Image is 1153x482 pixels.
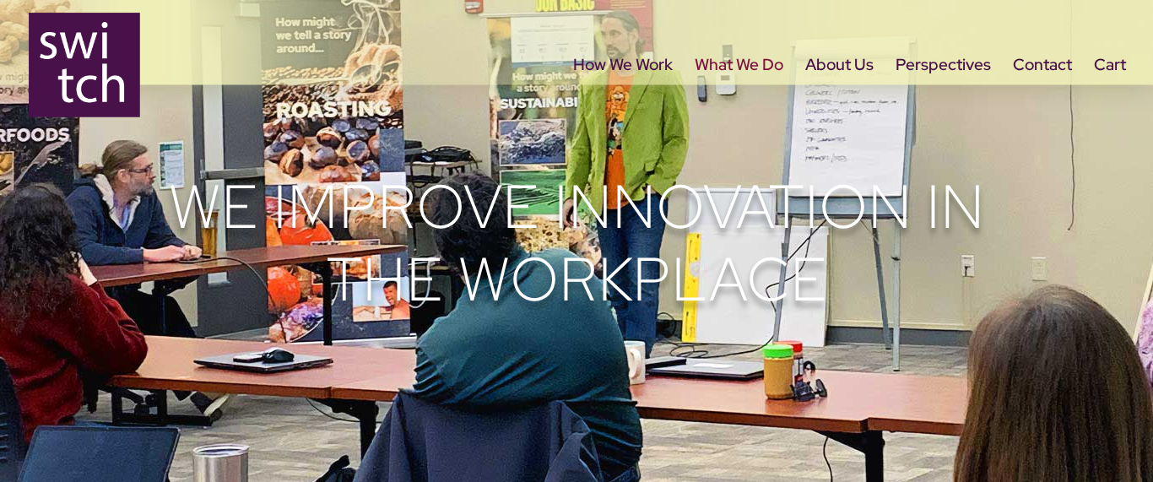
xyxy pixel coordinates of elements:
a: Contact [1013,59,1072,130]
a: What We Do [695,59,783,130]
a: Cart [1094,59,1126,130]
a: Perspectives [896,59,991,130]
a: About Us [805,59,874,130]
h1: We improve innovation in the workplace [116,171,1038,325]
a: How We Work [573,59,673,130]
